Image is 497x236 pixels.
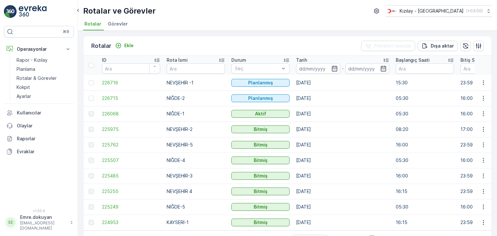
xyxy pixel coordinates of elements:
[63,29,69,34] p: ⌘B
[396,219,454,226] p: 16:15
[17,148,71,155] p: Evraklar
[231,203,290,211] button: Bitmiş
[102,142,160,148] a: 225762
[102,111,160,117] span: 226068
[386,5,492,17] button: Kızılay - [GEOGRAPHIC_DATA](+03:00)
[17,135,71,142] p: Raporlar
[254,126,268,133] p: Bitmiş
[293,153,392,168] td: [DATE]
[17,84,30,91] p: Kokpit
[167,219,225,226] p: KAYSERİ-1
[460,57,483,63] p: Bitiş Saati
[293,199,392,215] td: [DATE]
[466,8,483,14] p: ( +03:00 )
[102,204,160,210] a: 225249
[4,132,74,145] a: Raporlar
[14,92,74,101] a: Ayarlar
[89,96,94,101] div: Toggle Row Selected
[254,204,268,210] p: Bitmiş
[102,63,160,74] input: Ara
[231,172,290,180] button: Bitmiş
[167,126,225,133] p: NEVŞEHİR-2
[293,106,392,122] td: [DATE]
[361,41,415,51] button: Filtreleri temizle
[396,111,454,117] p: 05:30
[6,217,16,228] div: EE
[231,125,290,133] button: Bitmiş
[254,188,268,195] p: Bitmiş
[254,219,268,226] p: Bitmiş
[231,156,290,164] button: Bitmiş
[17,57,48,63] p: Rapor - Kızılay
[248,80,273,86] p: Planlanmış
[102,157,160,164] a: 225507
[293,184,392,199] td: [DATE]
[4,209,74,213] span: v 1.50.4
[231,110,290,118] button: Aktif
[231,94,290,102] button: Planlanmış
[14,56,74,65] a: Rapor - Kızılay
[84,21,101,27] span: Rotalar
[89,173,94,178] div: Toggle Row Selected
[293,75,392,91] td: [DATE]
[231,219,290,226] button: Bitmiş
[17,66,35,72] p: Planlama
[102,57,106,63] p: ID
[102,126,160,133] a: 225975
[231,188,290,195] button: Bitmiş
[102,95,160,102] a: 226715
[396,188,454,195] p: 16:15
[108,21,128,27] span: Görevler
[83,6,156,16] p: Rotalar ve Görevler
[17,46,61,52] p: Operasyonlar
[89,158,94,163] div: Toggle Row Selected
[400,8,464,14] p: Kızılay - [GEOGRAPHIC_DATA]
[113,42,136,49] button: Ekle
[235,65,280,72] p: Seç
[167,111,225,117] p: NİĞDE-1
[89,142,94,147] div: Toggle Row Selected
[345,63,390,74] input: dd/mm/yyyy
[89,80,94,85] div: Toggle Row Selected
[254,142,268,148] p: Bitmiş
[167,142,225,148] p: NEVŞEHİR-5
[4,214,74,231] button: EEEmre.dokuyan[EMAIL_ADDRESS][DOMAIN_NAME]
[396,57,430,63] p: Başlangıç Saati
[167,95,225,102] p: NİĞDE-2
[255,111,266,117] p: Aktif
[293,122,392,137] td: [DATE]
[167,80,225,86] p: NEVŞEHİR -1
[4,43,74,56] button: Operasyonlar
[396,95,454,102] p: 05:30
[396,173,454,179] p: 16:00
[167,63,225,74] input: Ara
[124,42,134,49] p: Ekle
[296,57,307,63] p: Tarih
[89,111,94,116] div: Toggle Row Selected
[167,204,225,210] p: NİĞDE-5
[396,63,454,74] input: Ara
[293,91,392,106] td: [DATE]
[167,173,225,179] p: NEVŞEHİR-3
[293,168,392,184] td: [DATE]
[89,189,94,194] div: Toggle Row Selected
[4,119,74,132] a: Olaylar
[254,157,268,164] p: Bitmiş
[89,204,94,209] div: Toggle Row Selected
[254,173,268,179] p: Bitmiş
[17,123,71,129] p: Olaylar
[102,188,160,195] a: 225255
[418,41,458,51] button: Dışa aktar
[14,83,74,92] a: Kokpit
[91,41,111,50] p: Rotalar
[431,43,454,49] p: Dışa aktar
[102,80,160,86] a: 226716
[248,95,273,102] p: Planlanmış
[102,219,160,226] a: 224953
